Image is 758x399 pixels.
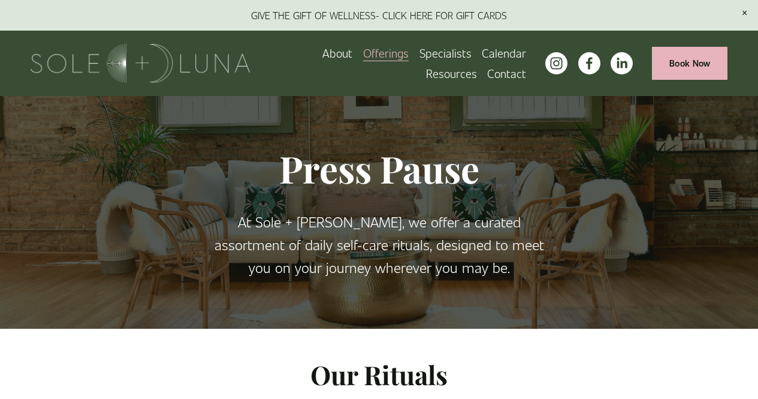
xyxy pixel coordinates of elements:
p: Our Rituals [31,354,728,395]
a: Calendar [482,43,526,63]
p: At Sole + [PERSON_NAME], we offer a curated assortment of daily self-care rituals, designed to me... [205,211,554,278]
a: Book Now [652,47,727,80]
a: Specialists [419,43,472,63]
span: Offerings [363,44,409,62]
a: folder dropdown [426,63,477,83]
a: facebook-unauth [578,52,600,74]
a: instagram-unauth [545,52,567,74]
a: LinkedIn [611,52,633,74]
h1: Press Pause [205,146,554,191]
span: Resources [426,64,477,82]
a: About [322,43,352,63]
img: Sole + Luna [31,44,250,83]
a: folder dropdown [363,43,409,63]
a: Contact [487,63,526,83]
